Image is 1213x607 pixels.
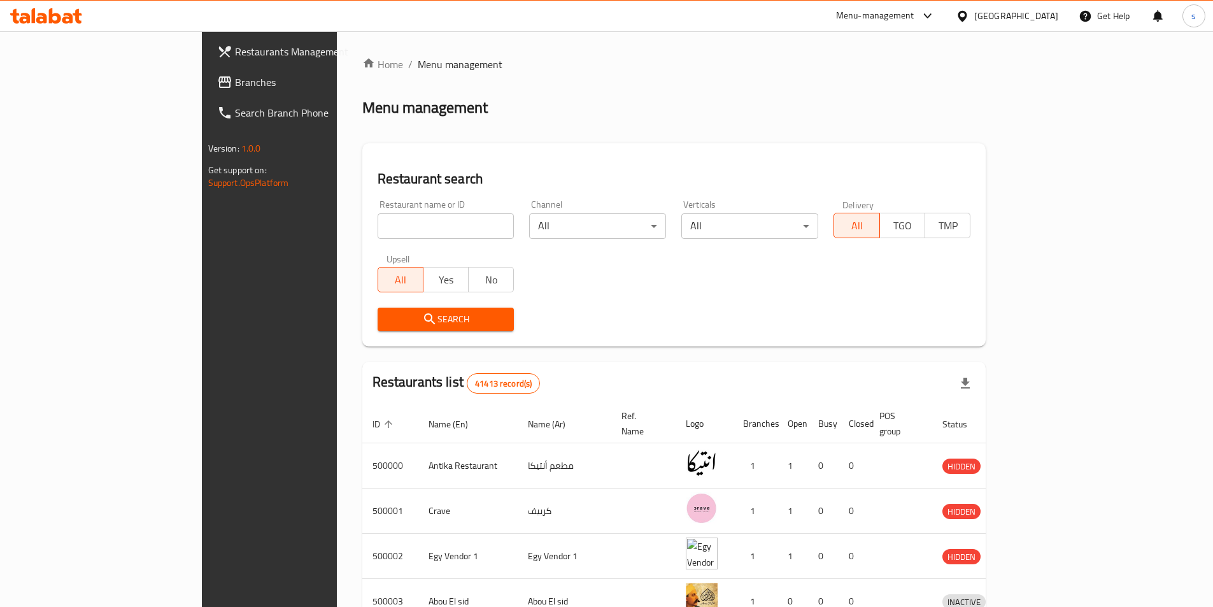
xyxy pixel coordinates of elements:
[418,57,502,72] span: Menu management
[208,175,289,191] a: Support.OpsPlatform
[833,213,879,238] button: All
[235,105,394,120] span: Search Branch Phone
[974,9,1058,23] div: [GEOGRAPHIC_DATA]
[925,213,970,238] button: TMP
[372,373,541,394] h2: Restaurants list
[942,417,984,432] span: Status
[207,67,404,97] a: Branches
[378,267,423,292] button: All
[839,217,874,235] span: All
[777,534,808,579] td: 1
[387,254,410,263] label: Upsell
[686,538,718,569] img: Egy Vendor 1
[235,75,394,90] span: Branches
[418,534,518,579] td: Egy Vendor 1
[942,459,981,474] div: HIDDEN
[621,408,660,439] span: Ref. Name
[429,417,485,432] span: Name (En)
[839,404,869,443] th: Closed
[676,404,733,443] th: Logo
[839,534,869,579] td: 0
[839,489,869,534] td: 0
[529,213,666,239] div: All
[777,443,808,489] td: 1
[378,308,514,331] button: Search
[942,504,981,519] span: HIDDEN
[408,57,413,72] li: /
[518,534,611,579] td: Egy Vendor 1
[942,550,981,564] span: HIDDEN
[777,489,808,534] td: 1
[733,404,777,443] th: Branches
[879,213,925,238] button: TGO
[429,271,464,289] span: Yes
[733,489,777,534] td: 1
[418,443,518,489] td: Antika Restaurant
[241,140,261,157] span: 1.0.0
[378,169,971,189] h2: Restaurant search
[842,200,874,209] label: Delivery
[528,417,582,432] span: Name (Ar)
[839,443,869,489] td: 0
[686,447,718,479] img: Antika Restaurant
[1191,9,1196,23] span: s
[808,489,839,534] td: 0
[208,140,239,157] span: Version:
[207,36,404,67] a: Restaurants Management
[777,404,808,443] th: Open
[733,443,777,489] td: 1
[808,404,839,443] th: Busy
[467,378,539,390] span: 41413 record(s)
[372,417,397,432] span: ID
[885,217,920,235] span: TGO
[378,213,514,239] input: Search for restaurant name or ID..
[474,271,509,289] span: No
[383,271,418,289] span: All
[235,44,394,59] span: Restaurants Management
[518,443,611,489] td: مطعم أنتيكا
[836,8,914,24] div: Menu-management
[930,217,965,235] span: TMP
[423,267,469,292] button: Yes
[362,57,986,72] nav: breadcrumb
[518,489,611,534] td: كرييف
[418,489,518,534] td: Crave
[681,213,818,239] div: All
[879,408,917,439] span: POS group
[207,97,404,128] a: Search Branch Phone
[388,311,504,327] span: Search
[942,459,981,474] span: HIDDEN
[467,373,540,394] div: Total records count
[362,97,488,118] h2: Menu management
[468,267,514,292] button: No
[808,534,839,579] td: 0
[733,534,777,579] td: 1
[686,492,718,524] img: Crave
[950,368,981,399] div: Export file
[208,162,267,178] span: Get support on:
[808,443,839,489] td: 0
